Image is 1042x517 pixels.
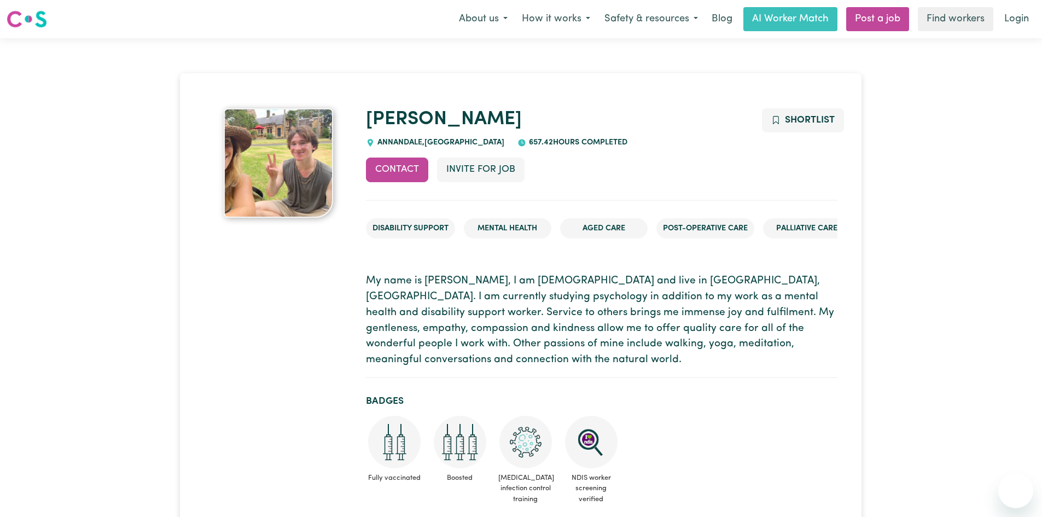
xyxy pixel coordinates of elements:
[7,7,47,32] a: Careseekers logo
[846,7,909,31] a: Post a job
[366,274,837,368] p: My name is [PERSON_NAME], I am [DEMOGRAPHIC_DATA] and live in [GEOGRAPHIC_DATA], [GEOGRAPHIC_DATA...
[785,115,835,125] span: Shortlist
[366,110,522,129] a: [PERSON_NAME]
[998,473,1033,508] iframe: Button to launch messaging window
[515,8,597,31] button: How it works
[434,416,486,468] img: Care and support worker has received booster dose of COVID-19 vaccination
[597,8,705,31] button: Safety & resources
[563,468,620,509] span: NDIS worker screening verified
[998,7,1035,31] a: Login
[204,108,352,218] a: Darcy's profile picture'
[375,138,504,147] span: ANNANDALE , [GEOGRAPHIC_DATA]
[762,108,845,132] button: Add to shortlist
[366,396,837,407] h2: Badges
[705,7,739,31] a: Blog
[499,416,552,468] img: CS Academy: COVID-19 Infection Control Training course completed
[7,9,47,29] img: Careseekers logo
[743,7,837,31] a: AI Worker Match
[224,108,333,218] img: Darcy
[560,218,648,239] li: Aged Care
[368,416,421,468] img: Care and support worker has received 2 doses of COVID-19 vaccine
[432,468,488,487] span: Boosted
[452,8,515,31] button: About us
[464,218,551,239] li: Mental Health
[526,138,627,147] span: 657.42 hours completed
[656,218,754,239] li: Post-operative care
[366,158,428,182] button: Contact
[763,218,851,239] li: Palliative care
[437,158,525,182] button: Invite for Job
[918,7,993,31] a: Find workers
[366,468,423,487] span: Fully vaccinated
[497,468,554,509] span: [MEDICAL_DATA] infection control training
[565,416,618,468] img: NDIS Worker Screening Verified
[366,218,455,239] li: Disability Support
